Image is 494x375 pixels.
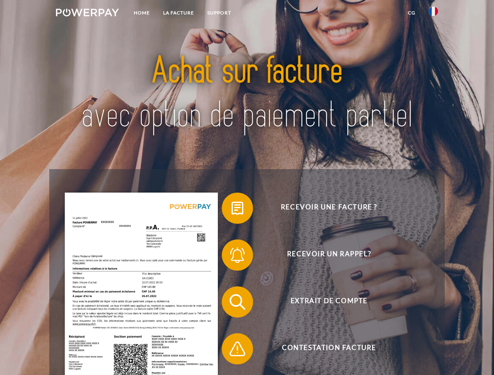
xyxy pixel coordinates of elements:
[56,9,119,16] img: logo-powerpay-white.svg
[222,286,425,318] button: Extrait de compte
[222,333,425,364] button: Contestation Facture
[228,245,247,265] img: qb_bell.svg
[233,286,425,318] span: Extrait de compte
[401,6,422,20] a: CG
[228,292,247,312] img: qb_search.svg
[156,6,201,20] a: LA FACTURE
[222,239,425,271] button: Recevoir un rappel?
[127,6,156,20] a: Home
[201,6,238,20] a: Support
[222,193,425,224] button: Recevoir une facture ?
[228,339,247,359] img: qb_warning.svg
[233,333,425,364] span: Contestation Facture
[233,193,425,224] span: Recevoir une facture ?
[75,37,419,150] img: title-powerpay_fr.svg
[429,7,438,16] img: fr
[233,239,425,271] span: Recevoir un rappel?
[228,198,247,218] img: qb_bill.svg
